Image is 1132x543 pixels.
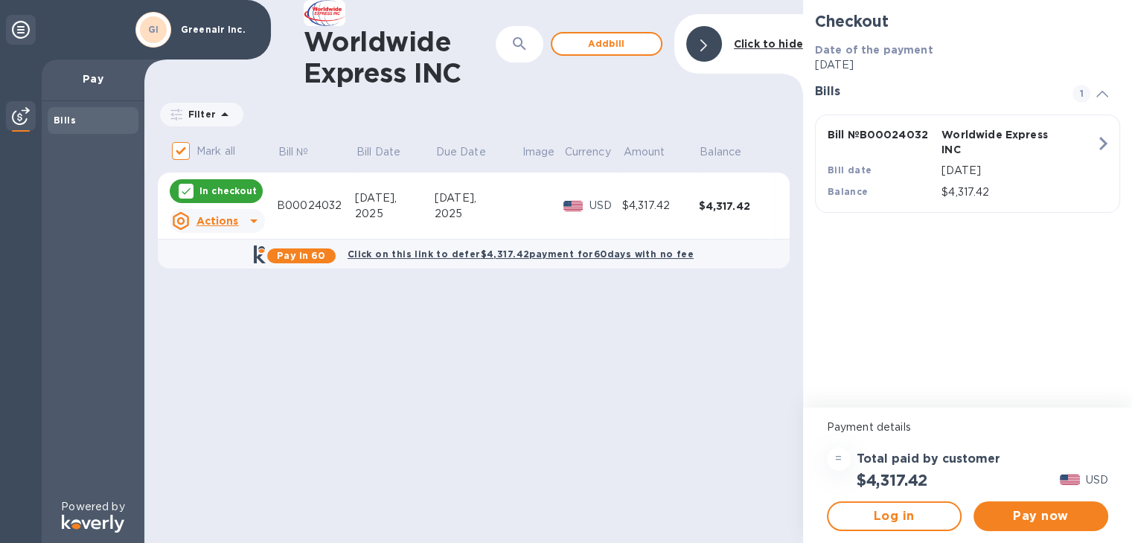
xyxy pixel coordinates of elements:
span: 1 [1072,85,1090,103]
p: Filter [182,108,216,121]
p: Pay [54,71,132,86]
b: Bill date [828,164,872,176]
img: USD [563,201,583,211]
div: 2025 [435,206,521,222]
h2: $4,317.42 [857,471,927,489]
p: Powered by [61,499,124,515]
p: [DATE] [941,163,1096,179]
b: Click on this link to defer $4,317.42 payment for 60 days with no fee [348,248,694,260]
div: [DATE], [355,190,435,206]
button: Addbill [551,32,662,56]
p: Due Date [436,144,486,160]
b: Bills [54,115,76,126]
p: Mark all [196,144,235,159]
p: Greenair Inc. [181,25,255,35]
span: Amount [623,144,684,160]
p: Bill № [278,144,309,160]
span: Balance [700,144,761,160]
h3: Bills [815,85,1055,99]
p: Balance [700,144,741,160]
div: [DATE], [435,190,521,206]
p: Image [522,144,555,160]
div: 2025 [355,206,435,222]
p: USD [589,198,621,213]
b: Click to hide [734,38,803,50]
p: In checkout [199,184,257,197]
button: Pay now [973,501,1108,531]
p: [DATE] [815,57,1120,73]
div: B00024032 [277,198,355,213]
h3: Total paid by customer [857,452,1000,466]
span: Bill № [278,144,328,160]
h2: Checkout [815,12,1120,30]
p: Bill Date [356,144,400,160]
b: Date of the payment [815,44,933,56]
p: $4,317.42 [941,184,1096,200]
h1: Worldwide Express INC [304,26,496,89]
span: Due Date [436,144,505,160]
div: $4,317.42 [622,198,699,213]
img: Logo [62,515,124,533]
span: Pay now [985,507,1096,525]
p: Currency [565,144,611,160]
b: Balance [828,186,869,197]
span: Bill Date [356,144,420,160]
button: Bill №B00024032Worldwide Express INCBill date[DATE]Balance$4,317.42 [815,115,1120,213]
u: Actions [196,215,238,227]
p: USD [1086,472,1108,488]
button: Log in [827,501,962,531]
div: = [827,447,851,471]
span: Log in [840,507,948,525]
b: Pay in 60 [277,250,325,261]
p: Bill № B00024032 [828,127,936,142]
span: Add bill [564,35,649,53]
p: Worldwide Express INC [941,127,1049,157]
div: $4,317.42 [698,199,775,213]
b: GI [148,24,159,35]
img: USD [1060,475,1080,485]
p: Amount [623,144,665,160]
p: Payment details [827,420,1108,435]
